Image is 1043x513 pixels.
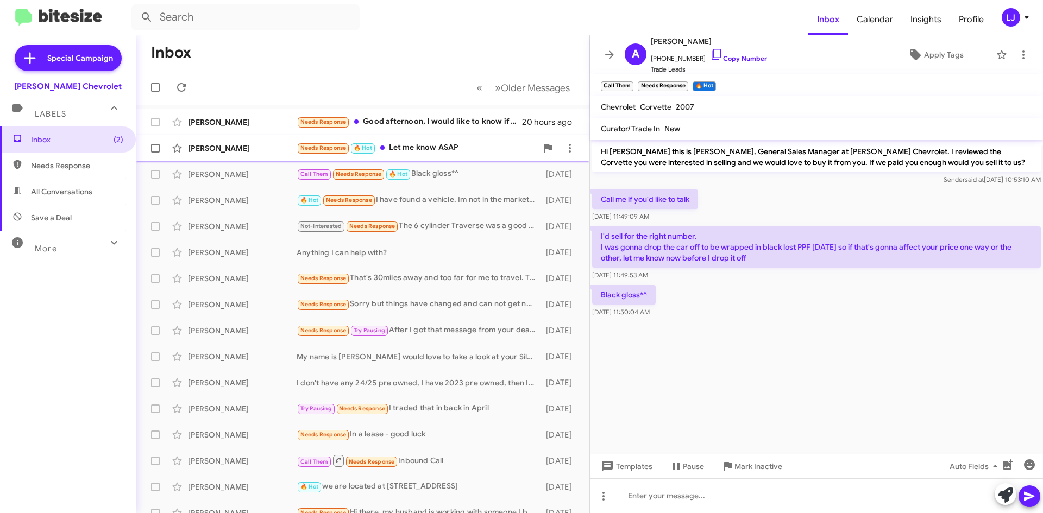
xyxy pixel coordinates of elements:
[541,325,581,336] div: [DATE]
[488,77,576,99] button: Next
[592,285,656,305] p: Black gloss*^
[336,170,382,178] span: Needs Response
[950,457,1002,476] span: Auto Fields
[1002,8,1020,27] div: LJ
[47,53,113,64] span: Special Campaign
[808,4,848,35] a: Inbox
[297,194,541,206] div: I have found a vehicle. Im not in the market anymore
[297,377,541,388] div: I don't have any 24/25 pre owned, I have 2023 pre owned, then I have a 2025 new traverse in my sh...
[297,142,537,154] div: Let me know ASAP
[188,143,297,154] div: [PERSON_NAME]
[297,428,541,441] div: In a lease - good luck
[188,117,297,128] div: [PERSON_NAME]
[14,81,122,92] div: [PERSON_NAME] Chevrolet
[188,325,297,336] div: [PERSON_NAME]
[541,351,581,362] div: [DATE]
[601,81,633,91] small: Call Them
[522,117,581,128] div: 20 hours ago
[354,144,372,151] span: 🔥 Hot
[950,4,992,35] a: Profile
[676,102,694,112] span: 2007
[188,377,297,388] div: [PERSON_NAME]
[188,195,297,206] div: [PERSON_NAME]
[300,170,329,178] span: Call Them
[879,45,991,65] button: Apply Tags
[470,77,489,99] button: Previous
[713,457,791,476] button: Mark Inactive
[31,186,92,197] span: All Conversations
[300,144,347,151] span: Needs Response
[541,455,581,466] div: [DATE]
[848,4,902,35] a: Calendar
[188,169,297,180] div: [PERSON_NAME]
[188,299,297,310] div: [PERSON_NAME]
[599,457,652,476] span: Templates
[297,272,541,284] div: That's 30miles away and too far for me to travel. Thank you for reaching out.
[114,134,123,145] span: (2)
[297,454,541,467] div: Inbound Call
[541,195,581,206] div: [DATE]
[902,4,950,35] a: Insights
[541,299,581,310] div: [DATE]
[651,64,767,75] span: Trade Leads
[541,377,581,388] div: [DATE]
[31,212,72,223] span: Save a Deal
[300,458,329,465] span: Call Them
[992,8,1031,27] button: LJ
[300,223,342,230] span: Not-Interested
[188,403,297,414] div: [PERSON_NAME]
[188,455,297,466] div: [PERSON_NAME]
[300,483,319,490] span: 🔥 Hot
[541,429,581,440] div: [DATE]
[300,197,319,204] span: 🔥 Hot
[592,142,1041,172] p: Hi [PERSON_NAME] this is [PERSON_NAME], General Sales Manager at [PERSON_NAME] Chevrolet. I revie...
[31,134,123,145] span: Inbox
[651,35,767,48] span: [PERSON_NAME]
[297,116,522,128] div: Good afternoon, I would like to know if you have the Cadillac, and when I can go to check if I ca...
[35,244,57,254] span: More
[924,45,964,65] span: Apply Tags
[664,124,680,134] span: New
[541,403,581,414] div: [DATE]
[734,457,782,476] span: Mark Inactive
[297,298,541,311] div: Sorry but things have changed and can not get new truck right now
[15,45,122,71] a: Special Campaign
[640,102,671,112] span: Corvette
[35,109,66,119] span: Labels
[541,247,581,258] div: [DATE]
[495,81,501,94] span: »
[300,327,347,334] span: Needs Response
[541,169,581,180] div: [DATE]
[297,351,541,362] div: My name is [PERSON_NAME] would love to take a look at your Silverado! When are you available to b...
[300,301,347,308] span: Needs Response
[683,457,704,476] span: Pause
[131,4,360,30] input: Search
[541,482,581,492] div: [DATE]
[601,124,660,134] span: Curator/Trade In
[188,429,297,440] div: [PERSON_NAME]
[339,405,385,412] span: Needs Response
[941,457,1010,476] button: Auto Fields
[188,273,297,284] div: [PERSON_NAME]
[300,118,347,125] span: Needs Response
[151,44,191,61] h1: Inbox
[188,221,297,232] div: [PERSON_NAME]
[661,457,713,476] button: Pause
[632,46,639,63] span: A
[590,457,661,476] button: Templates
[297,168,541,180] div: Black gloss*^
[541,221,581,232] div: [DATE]
[944,175,1041,183] span: Sender [DATE] 10:53:10 AM
[710,54,767,62] a: Copy Number
[297,480,541,493] div: we are located at [STREET_ADDRESS]
[638,81,688,91] small: Needs Response
[349,223,395,230] span: Needs Response
[541,273,581,284] div: [DATE]
[188,247,297,258] div: [PERSON_NAME]
[592,212,649,220] span: [DATE] 11:49:09 AM
[297,324,541,337] div: After I got that message from your dealership. I went else where as I wanted a 2026. And all tge ...
[300,431,347,438] span: Needs Response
